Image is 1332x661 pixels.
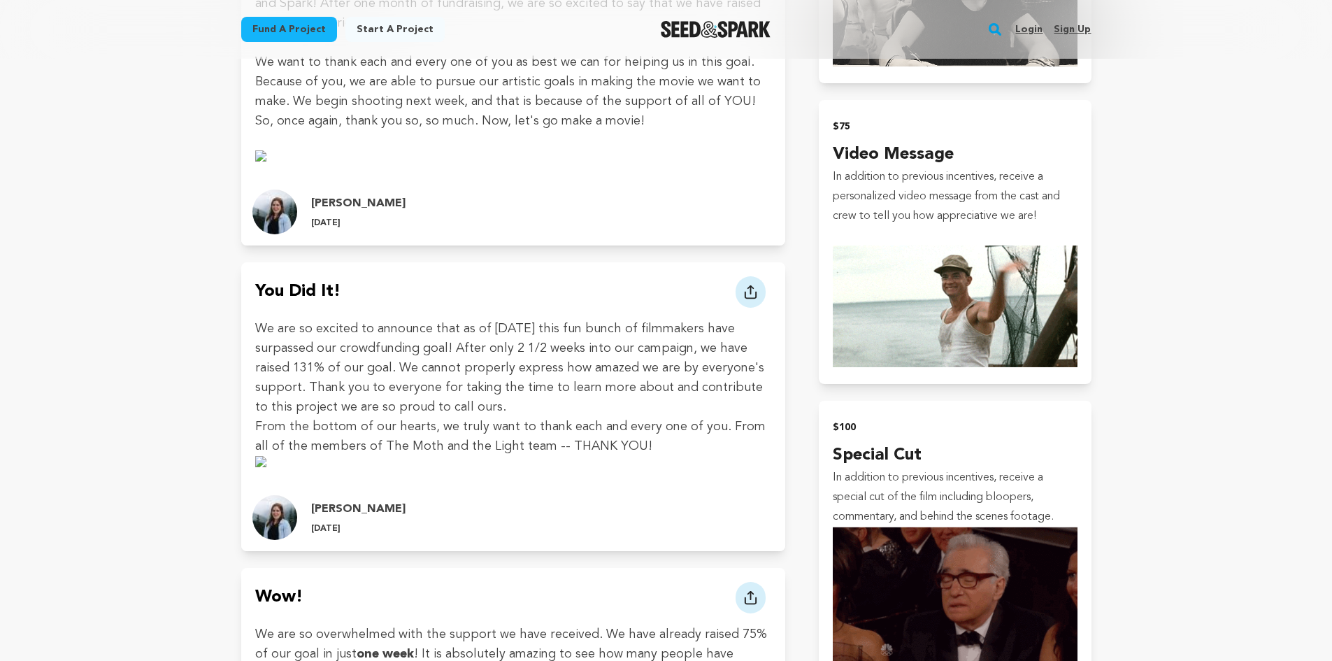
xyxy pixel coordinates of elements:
a: Sign up [1054,18,1091,41]
h4: [PERSON_NAME] [311,195,406,212]
img: 1507756271-giphy-13.gif [255,456,772,467]
strong: one week [357,648,414,660]
img: 20286746_10209987959683787_6082214995456578721_o.jpg [252,495,297,540]
img: 20286746_10209987959683787_6082214995456578721_o.jpg [252,190,297,234]
a: Start a project [345,17,445,42]
img: 1506445702-giphy-6.gif [833,246,1077,368]
p: From the bottom of our hearts, we truly want to thank each and every one of you. From all of the ... [255,417,772,456]
button: $75 Video Message In addition to previous incentives, receive a personalized video message from t... [819,100,1091,385]
span: In addition to previous incentives, receive a special cut of the film including bloopers, comment... [833,472,1054,523]
p: We are so excited to announce that as of [DATE] this fun bunch of filmmakers have surpassed our c... [255,319,772,417]
a: update.author.name Profile [241,178,786,246]
h4: You Did It! [255,279,341,308]
span: We want to thank each and every one of you as best we can for helping us in this goal. Because of... [255,56,761,127]
p: [DATE] [311,218,406,229]
h2: $100 [833,418,1077,437]
a: Seed&Spark Homepage [661,21,771,38]
span: In addition to previous incentives, receive a personalized video message from the cast and crew t... [833,171,1060,222]
h4: [PERSON_NAME] [311,501,406,518]
a: Fund a project [241,17,337,42]
img: Seed&Spark Logo Dark Mode [661,21,771,38]
p: [DATE] [311,523,406,534]
h4: Video Message [833,142,1077,167]
a: update.author.name Profile [241,484,786,551]
h4: Wow! [255,585,303,613]
img: 1509058142-39bee4f33728e1f54402d858540d373c-weekend-update-high-five.gif [255,150,772,162]
h2: $75 [833,117,1077,136]
h4: Special Cut [833,443,1077,468]
a: Login [1015,18,1043,41]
